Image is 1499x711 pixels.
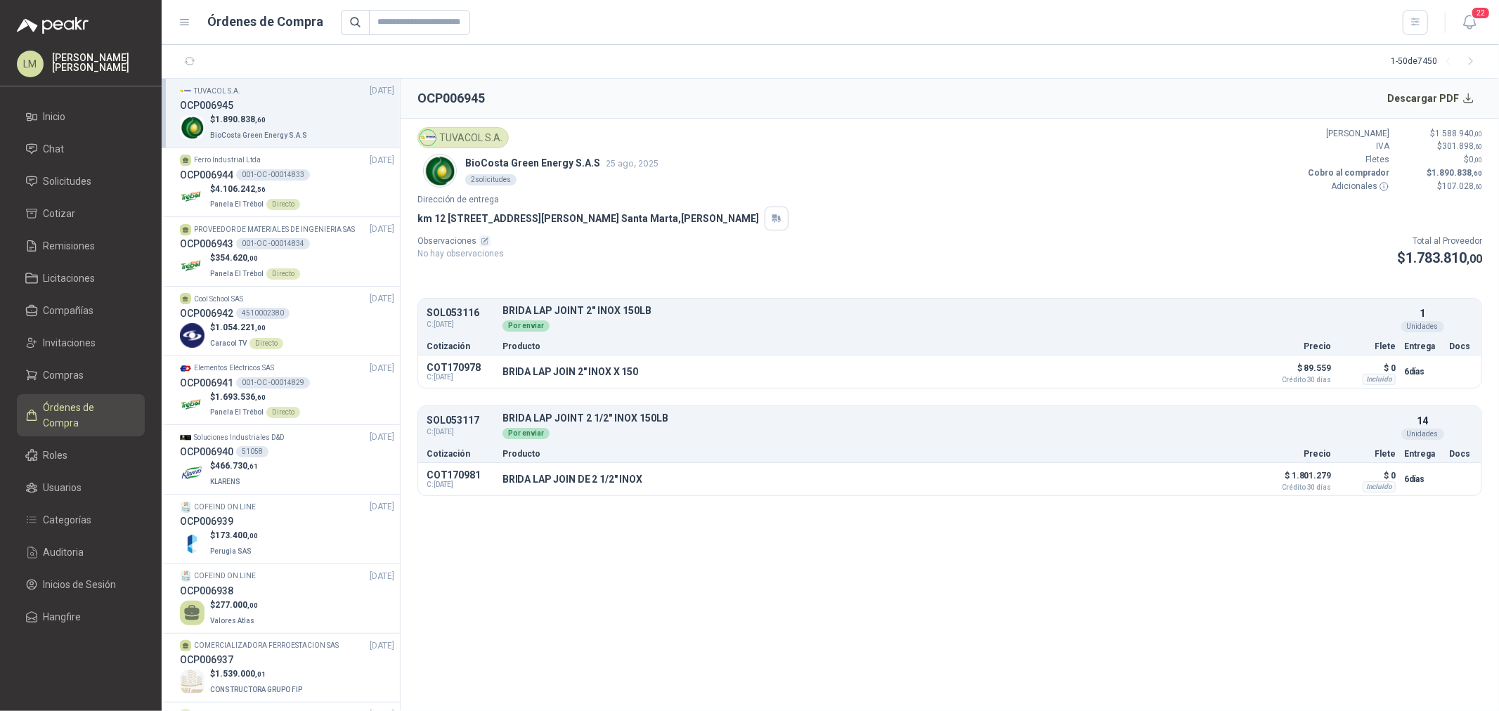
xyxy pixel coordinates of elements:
[236,238,310,249] div: 001-OC -00014834
[44,238,96,254] span: Remisiones
[417,89,485,108] h2: OCP006945
[44,609,82,625] span: Hangfire
[1401,429,1444,440] div: Unidades
[502,320,550,332] div: Por enviar
[266,268,300,280] div: Directo
[1398,140,1482,153] p: $
[370,362,394,375] span: [DATE]
[17,265,145,292] a: Licitaciones
[427,415,494,426] p: SOL053117
[215,600,258,610] span: 277.000
[17,330,145,356] a: Invitaciones
[215,530,258,540] span: 173.400
[502,342,1252,351] p: Producto
[370,570,394,583] span: [DATE]
[427,373,494,381] span: C: [DATE]
[52,53,145,72] p: [PERSON_NAME] [PERSON_NAME]
[180,167,233,183] h3: OCP006944
[1420,306,1425,321] p: 1
[502,428,550,439] div: Por enviar
[1449,450,1473,458] p: Docs
[1432,168,1482,178] span: 1.890.838
[502,366,638,377] p: BRIDA LAP JOIN 2" INOX X 150
[180,500,394,558] a: Company LogoCOFEIND ON LINE[DATE] OCP006939Company Logo$173.400,00Perugia SAS
[1339,450,1396,458] p: Flete
[44,577,117,592] span: Inicios de Sesión
[1261,360,1331,384] p: $ 89.559
[17,51,44,77] div: LM
[255,324,266,332] span: ,00
[17,297,145,324] a: Compañías
[465,174,517,185] div: 2 solicitudes
[417,127,509,148] div: TUVACOL S.A.
[180,432,191,443] img: Company Logo
[180,98,233,113] h3: OCP006945
[210,547,252,555] span: Perugia SAS
[1305,167,1389,180] p: Cobro al comprador
[606,158,658,169] span: 25 ago, 2025
[210,113,310,126] p: $
[210,599,258,612] p: $
[247,462,258,470] span: ,61
[44,480,82,495] span: Usuarios
[1339,342,1396,351] p: Flete
[255,116,266,124] span: ,60
[1404,471,1441,488] p: 6 días
[465,155,658,171] p: BioCosta Green Energy S.A.S
[17,507,145,533] a: Categorías
[194,363,274,374] p: Elementos Eléctricos SAS
[44,303,94,318] span: Compañías
[236,308,290,319] div: 4510002380
[180,184,205,209] img: Company Logo
[44,367,84,383] span: Compras
[180,570,394,627] a: Company LogoCOFEIND ON LINE[DATE] OCP006938$277.000,00Valores Atlas
[215,669,266,679] span: 1.539.000
[370,292,394,306] span: [DATE]
[210,183,300,196] p: $
[427,450,494,458] p: Cotización
[180,462,205,486] img: Company Logo
[17,168,145,195] a: Solicitudes
[424,155,456,187] img: Company Logo
[417,193,1482,207] p: Dirección de entrega
[194,155,261,166] p: Ferro Industrial Ltda
[1417,413,1428,429] p: 14
[210,391,300,404] p: $
[180,85,191,96] img: Company Logo
[266,407,300,418] div: Directo
[1469,155,1482,164] span: 0
[17,233,145,259] a: Remisiones
[180,115,205,140] img: Company Logo
[180,531,205,556] img: Company Logo
[180,444,233,459] h3: OCP006940
[180,236,233,252] h3: OCP006943
[180,323,205,348] img: Company Logo
[194,294,243,305] p: Cool School SAS
[502,306,1396,316] p: BRIDA LAP JOINT 2" INOX 150LB
[17,136,145,162] a: Chat
[17,362,145,389] a: Compras
[44,206,76,221] span: Cotizar
[427,362,494,373] p: COT170978
[1474,183,1482,190] span: ,60
[44,400,131,431] span: Órdenes de Compra
[1305,140,1389,153] p: IVA
[17,200,145,227] a: Cotizar
[17,474,145,501] a: Usuarios
[502,413,1396,424] p: BRIDA LAP JOINT 2 1/2" INOX 150LB
[180,514,233,529] h3: OCP006939
[180,652,233,667] h3: OCP006937
[417,235,504,248] p: Observaciones
[236,377,310,389] div: 001-OC -00014829
[210,321,283,334] p: $
[427,308,494,318] p: SOL053116
[502,474,642,485] p: BRIDA LAP JOIN DE 2 1/2" INOX
[427,319,494,330] span: C: [DATE]
[210,529,258,542] p: $
[17,394,145,436] a: Órdenes de Compra
[180,639,394,697] a: COMERCIALIZADORA FERROESTACION SAS[DATE] OCP006937Company Logo$1.539.000,01CONSTRUCTORA GRUPO FIP
[247,532,258,540] span: ,00
[1467,252,1482,266] span: ,00
[1391,51,1482,73] div: 1 - 50 de 7450
[44,270,96,286] span: Licitaciones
